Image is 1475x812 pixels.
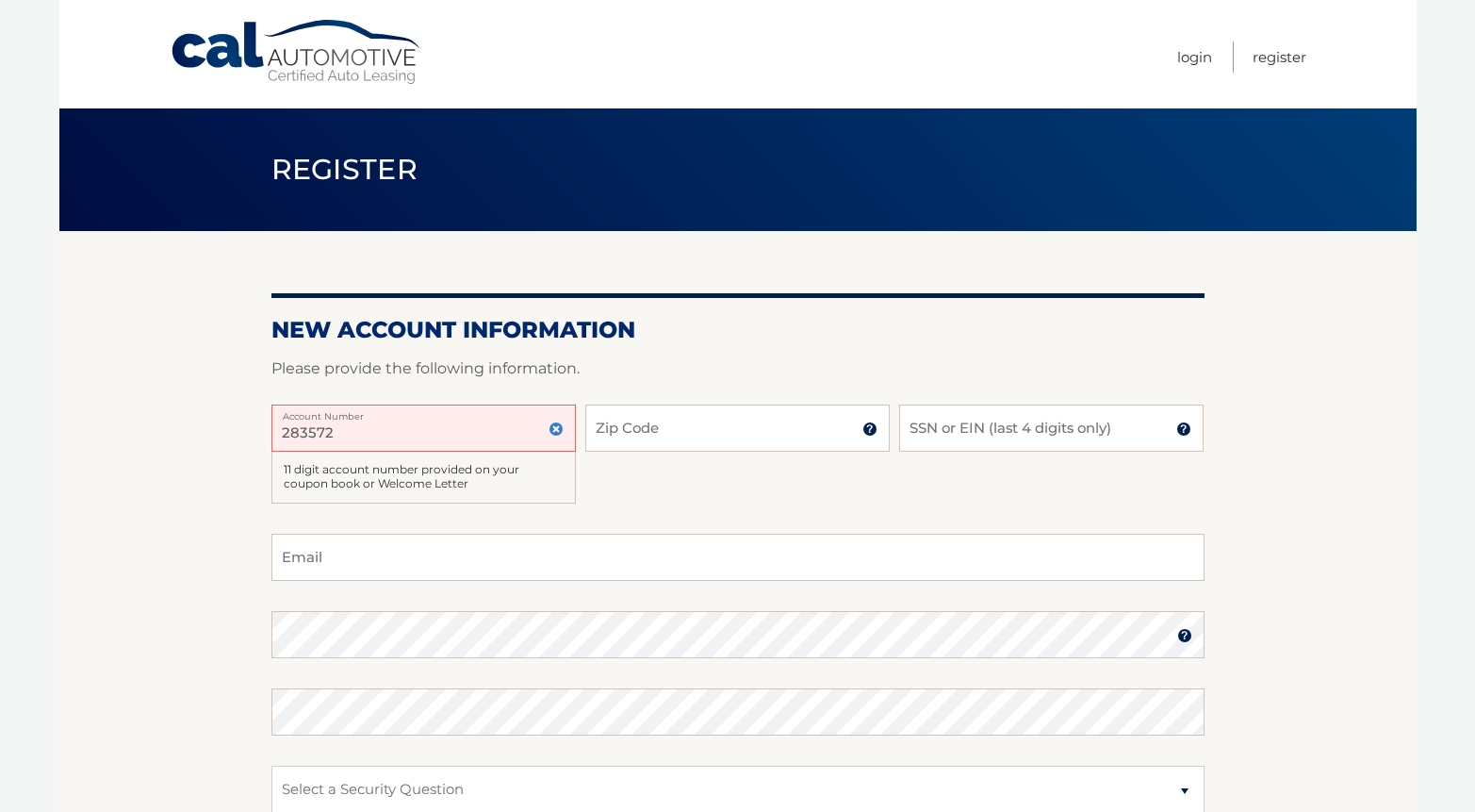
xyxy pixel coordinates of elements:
span: Register [271,152,418,187]
img: tooltip.svg [862,422,877,437]
label: Account Number [271,405,576,420]
img: tooltip.svg [1176,422,1191,437]
img: tooltip.svg [1177,628,1192,643]
a: Cal Automotive [170,19,424,86]
div: 11 digit account number provided on your coupon book or Welcome Letter [271,452,576,504]
a: Login [1177,41,1212,73]
a: Register [1253,41,1306,73]
input: Email [271,534,1205,581]
input: Zip Code [585,405,890,452]
input: SSN or EIN (last 4 digits only) [899,405,1204,452]
h2: New Account Information [271,316,1205,344]
p: Please provide the following information. [271,356,1205,382]
img: close.svg [549,422,564,437]
input: Account Number [271,405,576,452]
